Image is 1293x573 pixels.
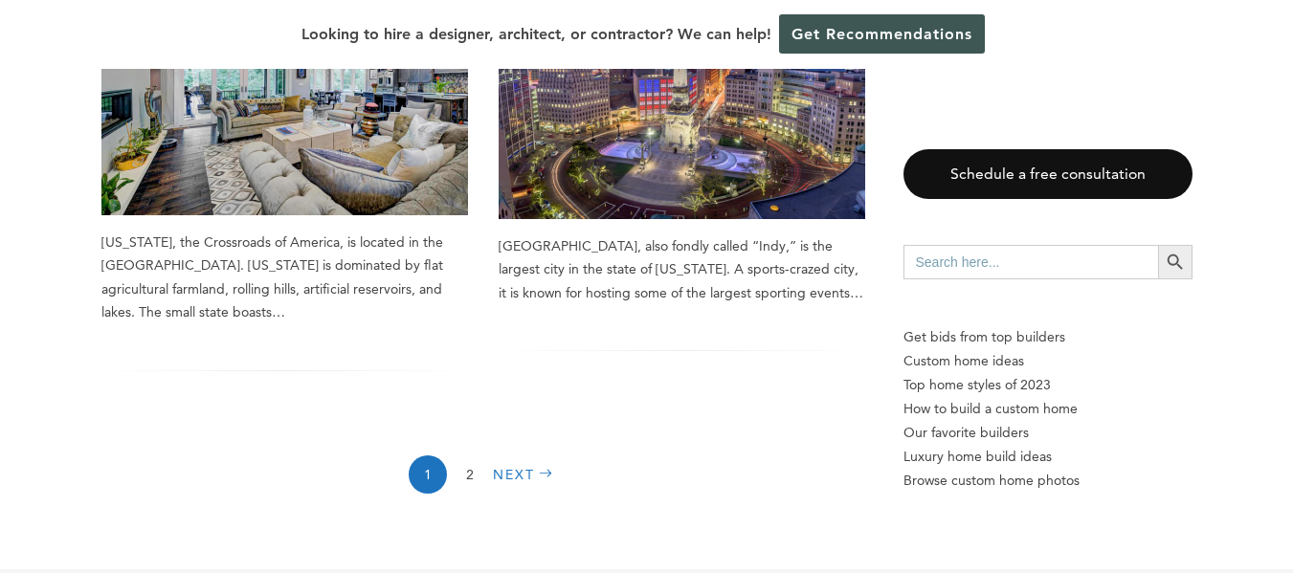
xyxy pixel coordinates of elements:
[903,325,1193,349] p: Get bids from top builders
[779,14,985,54] a: Get Recommendations
[925,435,1270,550] iframe: Drift Widget Chat Controller
[903,445,1193,469] a: Luxury home build ideas
[903,397,1193,421] a: How to build a custom home
[903,349,1193,373] a: Custom home ideas
[903,373,1193,397] a: Top home styles of 2023
[903,469,1193,493] a: Browse custom home photos
[493,455,558,494] a: Next
[499,234,865,305] div: [GEOGRAPHIC_DATA], also fondly called “Indy,” is the largest city in the state of [US_STATE]. A s...
[409,455,447,494] span: 1
[101,231,468,324] div: [US_STATE], the Crossroads of America, is located in the [GEOGRAPHIC_DATA]. [US_STATE] is dominat...
[1165,252,1186,273] svg: Search
[903,421,1193,445] a: Our favorite builders
[451,455,489,494] a: 2
[903,149,1193,200] a: Schedule a free consultation
[903,245,1158,279] input: Search here...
